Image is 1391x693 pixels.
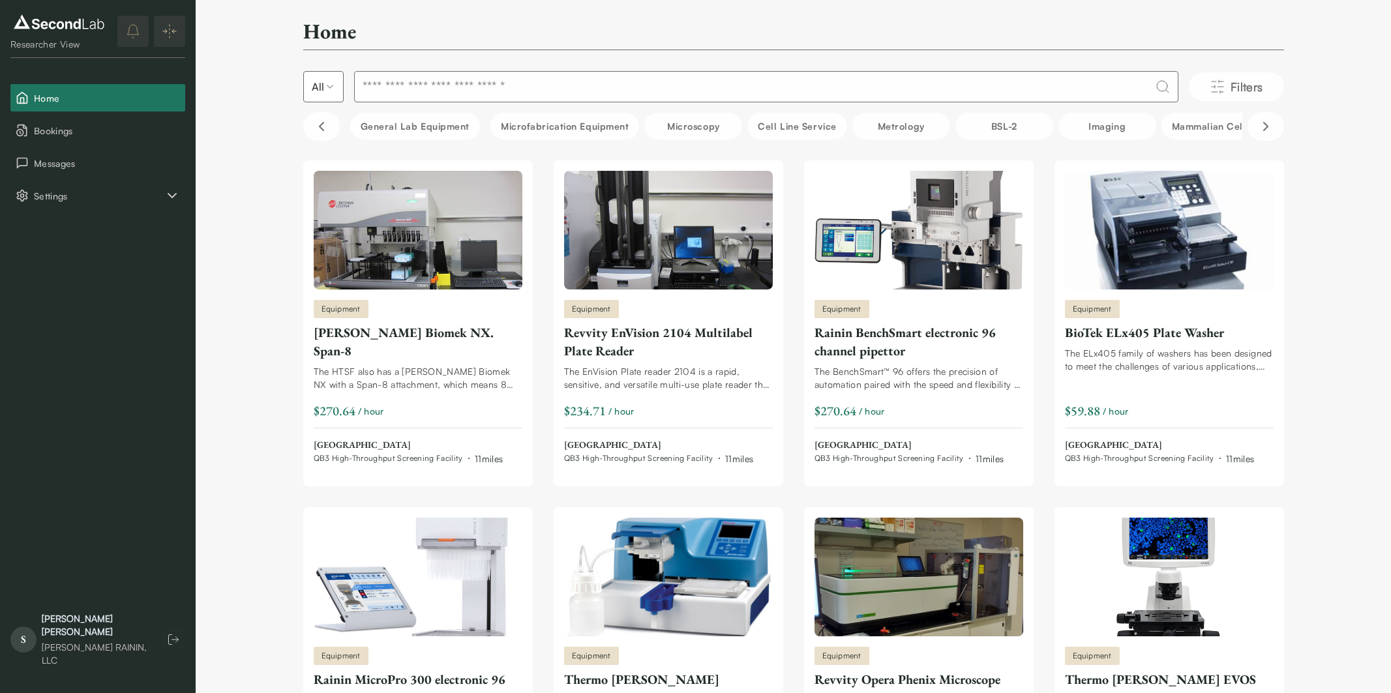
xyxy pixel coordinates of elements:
[1065,518,1274,636] img: Thermo Fisher EVOS FL Color Imaging System
[42,641,149,667] div: [PERSON_NAME] RAININ, LLC
[117,16,149,47] button: notifications
[1065,453,1214,464] span: QB3 High-Throughput Screening Facility
[572,303,611,315] span: Equipment
[815,670,1023,688] div: Revvity Opera Phenix Microscope
[815,365,1023,391] div: The BenchSmart™ 96 offers the precision of automation paired with the speed and flexibility of ma...
[314,402,355,420] div: $270.64
[859,404,885,418] span: / hour
[976,452,1004,465] div: 11 miles
[34,124,180,138] span: Bookings
[1248,112,1284,141] button: Scroll right
[10,627,37,653] span: S
[564,402,606,420] div: $234.71
[815,171,1023,289] img: Rainin BenchSmart electronic 96 channel pipettor
[475,452,503,465] div: 11 miles
[10,182,185,209] div: Settings sub items
[10,38,108,51] div: Researcher View
[815,323,1023,360] div: Rainin BenchSmart electronic 96 channel pipettor
[303,18,356,44] h2: Home
[10,182,185,209] button: Settings
[314,171,522,289] img: Beckman-Coulter Biomek NX. Span-8
[1065,171,1274,289] img: BioTek ELx405 Plate Washer
[42,612,149,638] div: [PERSON_NAME] [PERSON_NAME]
[1189,72,1284,101] button: Filters
[314,365,522,391] div: The HTSF also has a [PERSON_NAME] Biomek NX with a Span-8 attachment, which means 8 independently...
[822,303,861,315] span: Equipment
[1226,452,1254,465] div: 11 miles
[10,149,185,177] button: Messages
[314,439,503,452] span: [GEOGRAPHIC_DATA]
[1065,347,1274,373] div: The ELx405 family of washers has been designed to meet the challenges of various applications, re...
[34,156,180,170] span: Messages
[10,117,185,144] button: Bookings
[815,453,964,464] span: QB3 High-Throughput Screening Facility
[1103,404,1129,418] span: / hour
[1065,171,1274,465] a: BioTek ELx405 Plate WasherEquipmentBioTek ELx405 Plate WasherThe ELx405 family of washers has bee...
[162,628,185,651] button: Log out
[154,16,185,47] button: Expand/Collapse sidebar
[314,323,522,360] div: [PERSON_NAME] Biomek NX. Span-8
[314,453,463,464] span: QB3 High-Throughput Screening Facility
[322,303,361,315] span: Equipment
[1065,439,1255,452] span: [GEOGRAPHIC_DATA]
[1065,402,1100,420] div: $59.88
[490,113,639,140] button: Microfabrication Equipment
[303,71,344,102] button: Select listing type
[572,650,611,662] span: Equipment
[725,452,753,465] div: 11 miles
[747,113,846,140] button: Cell line service
[822,650,861,662] span: Equipment
[564,171,773,289] img: Revvity EnVision 2104 Multilabel Plate Reader
[852,113,950,140] button: Metrology
[1073,303,1112,315] span: Equipment
[322,650,361,662] span: Equipment
[815,439,1004,452] span: [GEOGRAPHIC_DATA]
[644,113,742,140] button: Microscopy
[34,91,180,105] span: Home
[564,171,773,465] a: Revvity EnVision 2104 Multilabel Plate ReaderEquipmentRevvity EnVision 2104 Multilabel Plate Read...
[1231,78,1263,96] span: Filters
[10,84,185,111] button: Home
[358,404,384,418] span: / hour
[350,113,481,140] button: General Lab equipment
[1065,323,1274,342] div: BioTek ELx405 Plate Washer
[955,113,1053,140] button: BSL-2
[564,518,773,636] img: Thermo Fisher Multidrop Combi Reagent Dispenser
[314,518,522,636] img: Rainin MicroPro 300 electronic 96 channel pipettor
[564,365,773,391] div: The EnVision Plate reader 2104 is a rapid, sensitive, and versatile multi-use plate reader that a...
[815,518,1023,636] img: Revvity Opera Phenix Microscope
[564,453,713,464] span: QB3 High-Throughput Screening Facility
[564,439,754,452] span: [GEOGRAPHIC_DATA]
[34,189,164,203] span: Settings
[1058,113,1156,140] button: Imaging
[1161,113,1261,140] button: Mammalian Cells
[303,112,340,141] button: Scroll left
[815,402,856,420] div: $270.64
[608,404,635,418] span: / hour
[815,171,1023,465] a: Rainin BenchSmart electronic 96 channel pipettorEquipmentRainin BenchSmart electronic 96 channel ...
[564,323,773,360] div: Revvity EnVision 2104 Multilabel Plate Reader
[10,12,108,33] img: logo
[314,171,522,465] a: Beckman-Coulter Biomek NX. Span-8Equipment[PERSON_NAME] Biomek NX. Span-8The HTSF also has a [PER...
[1073,650,1112,662] span: Equipment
